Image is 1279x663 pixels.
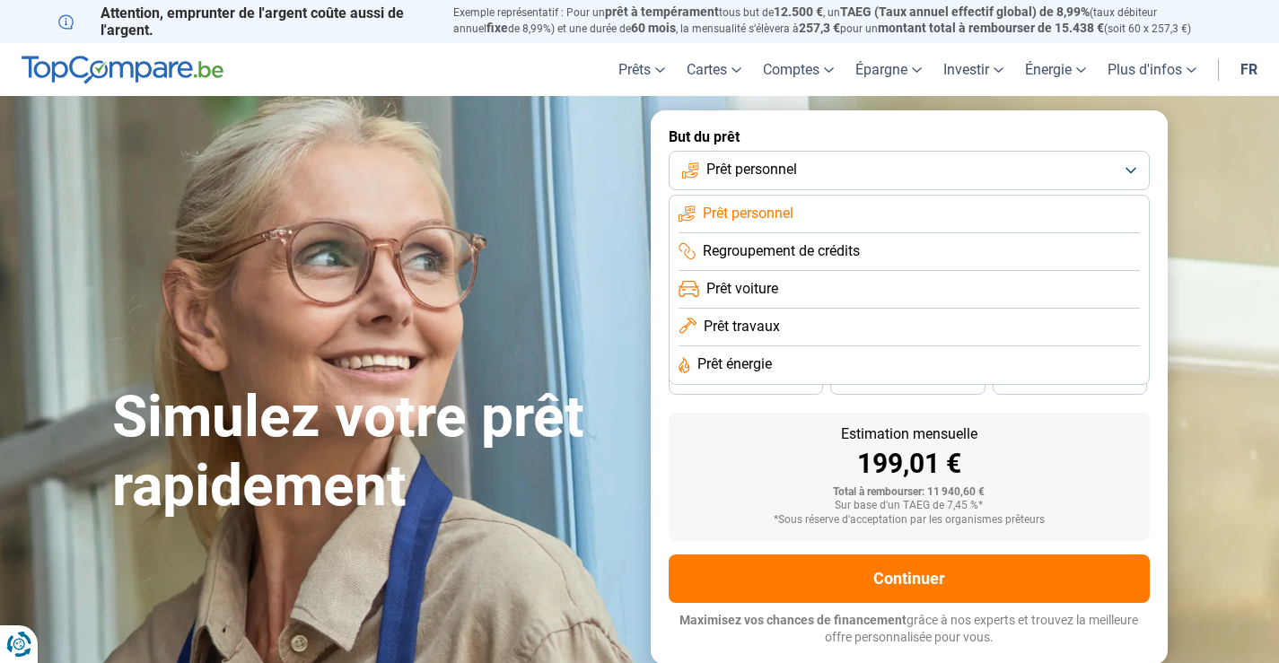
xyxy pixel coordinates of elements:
[669,128,1150,145] label: But du prêt
[669,554,1150,603] button: Continuer
[752,43,845,96] a: Comptes
[1014,43,1097,96] a: Énergie
[1050,376,1090,387] span: 24 mois
[840,4,1090,19] span: TAEG (Taux annuel effectif global) de 8,99%
[703,241,860,261] span: Regroupement de crédits
[683,500,1135,512] div: Sur base d'un TAEG de 7,45 %*
[683,450,1135,477] div: 199,01 €
[22,56,223,84] img: TopCompare
[706,160,797,179] span: Prêt personnel
[933,43,1014,96] a: Investir
[878,21,1104,35] span: montant total à rembourser de 15.438 €
[676,43,752,96] a: Cartes
[726,376,766,387] span: 36 mois
[683,486,1135,499] div: Total à rembourser: 11 940,60 €
[1097,43,1207,96] a: Plus d'infos
[679,613,907,627] span: Maximisez vos chances de financement
[669,151,1150,190] button: Prêt personnel
[706,279,778,299] span: Prêt voiture
[669,612,1150,647] p: grâce à nos experts et trouvez la meilleure offre personnalisée pour vous.
[608,43,676,96] a: Prêts
[58,4,432,39] p: Attention, emprunter de l'argent coûte aussi de l'argent.
[799,21,840,35] span: 257,3 €
[486,21,508,35] span: fixe
[703,204,793,223] span: Prêt personnel
[888,376,927,387] span: 30 mois
[845,43,933,96] a: Épargne
[1230,43,1268,96] a: fr
[112,383,629,521] h1: Simulez votre prêt rapidement
[605,4,719,19] span: prêt à tempérament
[704,317,780,336] span: Prêt travaux
[683,427,1135,441] div: Estimation mensuelle
[697,354,772,374] span: Prêt énergie
[631,21,676,35] span: 60 mois
[453,4,1222,37] p: Exemple représentatif : Pour un tous but de , un (taux débiteur annuel de 8,99%) et une durée de ...
[683,514,1135,527] div: *Sous réserve d'acceptation par les organismes prêteurs
[774,4,823,19] span: 12.500 €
